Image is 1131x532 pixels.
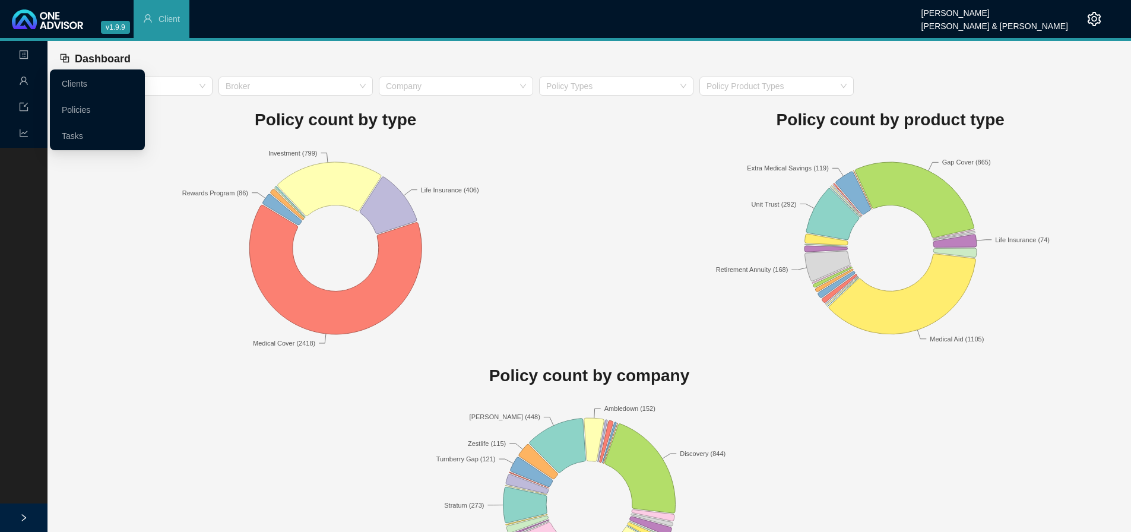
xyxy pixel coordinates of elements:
text: Medical Aid (1105) [930,335,984,342]
text: Stratum (273) [444,502,484,509]
text: Life Insurance (406) [421,186,479,193]
span: user [19,71,28,94]
text: Extra Medical Savings (119) [747,164,829,172]
text: Gap Cover (865) [942,159,991,166]
text: Zestlife (115) [468,440,506,447]
span: right [20,514,28,522]
img: 2df55531c6924b55f21c4cf5d4484680-logo-light.svg [12,9,83,29]
text: Ambledown (152) [604,405,655,412]
text: Life Insurance (74) [995,236,1050,243]
h1: Policy count by company [58,363,1120,389]
span: setting [1087,12,1101,26]
text: Medical Cover (2418) [253,339,315,346]
span: import [19,97,28,121]
text: Investment (799) [268,149,318,156]
span: block [59,53,70,64]
span: Client [159,14,180,24]
span: line-chart [19,123,28,147]
text: Rewards Program (86) [182,189,248,196]
div: [PERSON_NAME] & [PERSON_NAME] [921,16,1068,29]
text: Discovery (844) [680,450,726,457]
div: [PERSON_NAME] [921,3,1068,16]
a: Tasks [62,131,83,141]
span: profile [19,45,28,68]
span: v1.9.9 [101,21,130,34]
text: Retirement Annuity (168) [715,266,788,273]
span: Dashboard [75,53,131,65]
text: [PERSON_NAME] (448) [470,413,540,420]
a: Clients [62,79,87,88]
h1: Policy count by type [58,107,613,133]
text: Turnberry Gap (121) [436,455,496,463]
a: Policies [62,105,90,115]
span: user [143,14,153,23]
text: Unit Trust (292) [751,200,796,207]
